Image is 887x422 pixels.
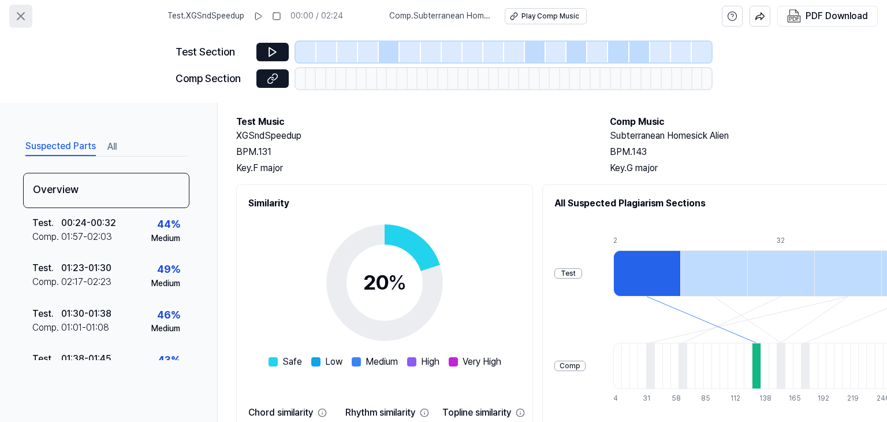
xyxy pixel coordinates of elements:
[806,9,868,24] div: PDF Download
[389,10,491,22] span: Comp . Subterranean Homesick Alien
[554,361,586,372] div: Comp
[505,8,587,24] button: Play Comp Music
[61,275,111,289] div: 02:17 - 02:23
[755,11,765,21] img: share
[151,323,180,335] div: Medium
[157,261,180,278] div: 49 %
[877,394,885,404] div: 246
[701,394,709,404] div: 85
[787,9,801,23] img: PDF Download
[176,71,249,87] div: Comp Section
[366,355,398,369] span: Medium
[421,355,439,369] span: High
[363,267,407,298] div: 20
[789,394,797,404] div: 165
[613,394,621,404] div: 4
[388,270,407,295] span: %
[731,394,739,404] div: 112
[167,10,244,22] span: Test . XGSndSpeedup
[61,352,111,366] div: 01:38 - 01:45
[61,216,116,230] div: 00:24 - 00:32
[521,12,579,21] div: Play Comp Music
[151,278,180,290] div: Medium
[442,406,511,420] div: Topline similarity
[785,6,870,26] button: PDF Download
[157,307,180,324] div: 46 %
[158,352,180,369] div: 43 %
[32,230,61,244] div: Comp .
[151,233,180,245] div: Medium
[236,115,587,129] h2: Test Music
[107,138,117,156] button: All
[643,394,651,404] div: 31
[727,10,737,22] svg: help
[672,394,680,404] div: 58
[25,138,96,156] button: Suspected Parts
[325,355,342,369] span: Low
[554,268,582,279] div: Test
[32,352,61,366] div: Test .
[236,129,587,143] h2: XGSndSpeedup
[759,394,767,404] div: 138
[613,236,680,246] div: 2
[61,321,109,335] div: 01:01 - 01:08
[236,145,587,159] div: BPM. 131
[61,261,111,275] div: 01:23 - 01:30
[818,394,826,404] div: 192
[722,6,743,27] button: help
[248,406,313,420] div: Chord similarity
[157,216,180,233] div: 44 %
[248,197,521,210] h2: Similarity
[282,355,302,369] span: Safe
[23,173,189,208] div: Overview
[32,321,61,335] div: Comp .
[61,230,112,244] div: 01:57 - 02:03
[290,10,343,22] div: 00:00 / 02:24
[776,236,843,246] div: 32
[32,261,61,275] div: Test .
[176,44,249,61] div: Test Section
[345,406,415,420] div: Rhythm similarity
[32,307,61,321] div: Test .
[847,394,855,404] div: 219
[236,161,587,175] div: Key. F major
[463,355,501,369] span: Very High
[32,275,61,289] div: Comp .
[32,216,61,230] div: Test .
[61,307,111,321] div: 01:30 - 01:38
